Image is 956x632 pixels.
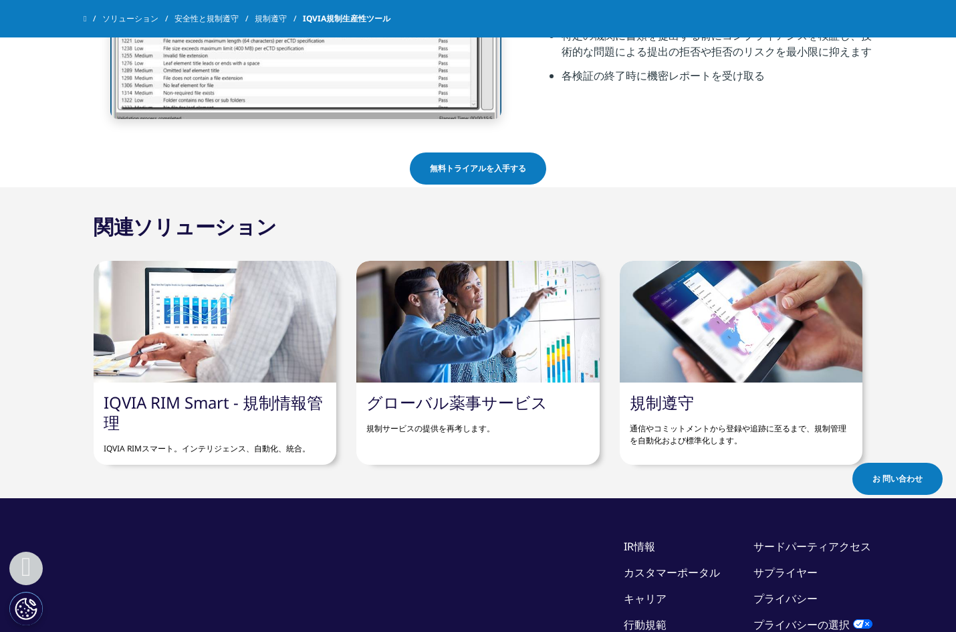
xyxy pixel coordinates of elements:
[630,391,694,413] a: 規制遵守
[753,565,818,580] a: サプライヤー
[630,413,852,447] p: 通信やコミットメントから登録や追跡に至るまで、規制管理を自動化および標準化します。
[753,617,872,632] a: プライバシーの選択
[562,27,872,68] li: 特定の機関に書類を提出する前にコンプライアンスを検証し、技術的な問題による提出の拒否や拒否のリスクを最小限に抑えます
[104,391,323,433] a: IQVIA RIM Smart - 規制情報管理
[624,539,655,554] a: IR情報
[624,617,667,632] a: 行動規範
[366,391,548,413] a: グローバル薬事サービス
[102,7,174,31] a: ソリューション
[94,213,276,240] h2: 関連ソリューション
[9,592,43,625] button: Cookie設定
[366,413,589,435] p: 規制サービスの提供を再考します。
[255,7,303,31] a: 規制遵守
[430,163,526,175] span: 無料トライアルを入手する
[303,7,390,31] span: IQVIA規制生産性ツール
[872,473,923,485] span: お 問い合わせ
[104,433,326,455] p: IQVIA RIMスマート。インテリジェンス、自動化、統合。
[410,152,546,185] a: 無料トライアルを入手する
[753,539,871,554] a: サードパーティアクセス
[753,591,818,606] a: プライバシー
[624,565,720,580] a: カスタマーポータル
[624,591,667,606] a: キャリア
[852,463,943,495] a: お 問い合わせ
[174,7,255,31] a: 安全性と規制遵守
[562,68,872,92] li: 各検証の終了時に機密レポートを受け取る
